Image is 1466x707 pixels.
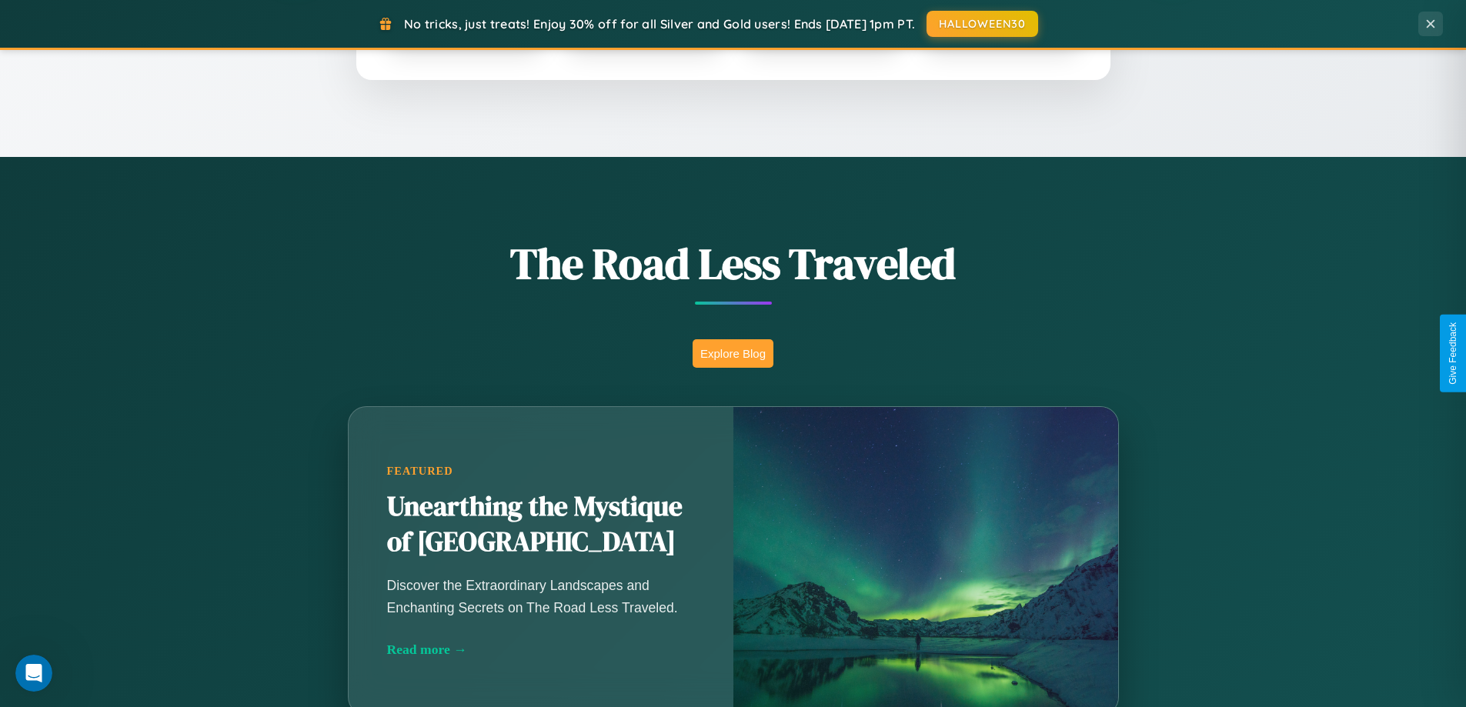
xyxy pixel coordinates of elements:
h2: Unearthing the Mystique of [GEOGRAPHIC_DATA] [387,489,695,560]
p: Discover the Extraordinary Landscapes and Enchanting Secrets on The Road Less Traveled. [387,575,695,618]
span: No tricks, just treats! Enjoy 30% off for all Silver and Gold users! Ends [DATE] 1pm PT. [404,16,915,32]
button: HALLOWEEN30 [927,11,1038,37]
iframe: Intercom live chat [15,655,52,692]
div: Read more → [387,642,695,658]
h1: The Road Less Traveled [272,234,1195,293]
button: Explore Blog [693,339,773,368]
div: Give Feedback [1448,322,1458,385]
div: Featured [387,465,695,478]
